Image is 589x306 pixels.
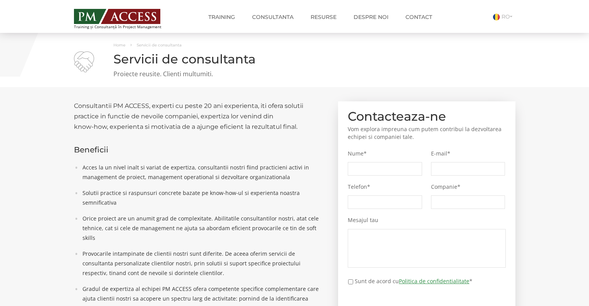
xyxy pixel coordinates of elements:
[355,277,472,285] label: Sunt de acord cu *
[348,150,422,157] label: Nume
[348,111,506,121] h2: Contacteaza-ne
[74,9,160,24] img: PM ACCESS - Echipa traineri si consultanti certificati PMP: Narciss Popescu, Mihai Olaru, Monica ...
[137,43,182,48] span: Servicii de consultanta
[400,9,438,25] a: Contact
[431,183,505,190] label: Companie
[74,70,515,79] p: Proiecte reusite. Clienti multumiti.
[493,13,515,20] a: RO
[203,9,241,25] a: Training
[79,249,327,278] li: Provocarile intampinate de clientii nostri sunt diferite. De aceea oferim servicii de consultanta...
[74,101,327,132] h2: Consultantii PM ACCESS, experti cu peste 20 ani experienta, iti ofera solutii practice in functie...
[79,214,327,243] li: Orice proiect are un anumit grad de complexitate. Abilitatile consultantilor nostri, atat cele te...
[79,162,327,182] li: Acces la un nivel inalt si variat de expertiza, consultantii nostri fiind practicieni activi in m...
[399,277,469,285] a: Politica de confidentialitate
[348,125,506,141] p: Vom explora impreuna cum putem contribui la dezvoltarea echipei si companiei tale.
[246,9,299,25] a: Consultanta
[431,150,505,157] label: E-mail
[348,217,506,224] label: Mesajul tau
[74,51,94,72] img: Servicii de consultanta
[74,7,176,29] a: Training și Consultanță în Project Management
[348,183,422,190] label: Telefon
[305,9,342,25] a: Resurse
[74,145,327,154] h3: Beneficii
[348,9,394,25] a: Despre noi
[493,14,500,21] img: Romana
[113,43,125,48] a: Home
[79,188,327,207] li: Solutii practice si raspunsuri concrete bazate pe know-how-ul si experienta noastra semnificativa
[74,25,176,29] span: Training și Consultanță în Project Management
[74,52,515,66] h1: Servicii de consultanta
